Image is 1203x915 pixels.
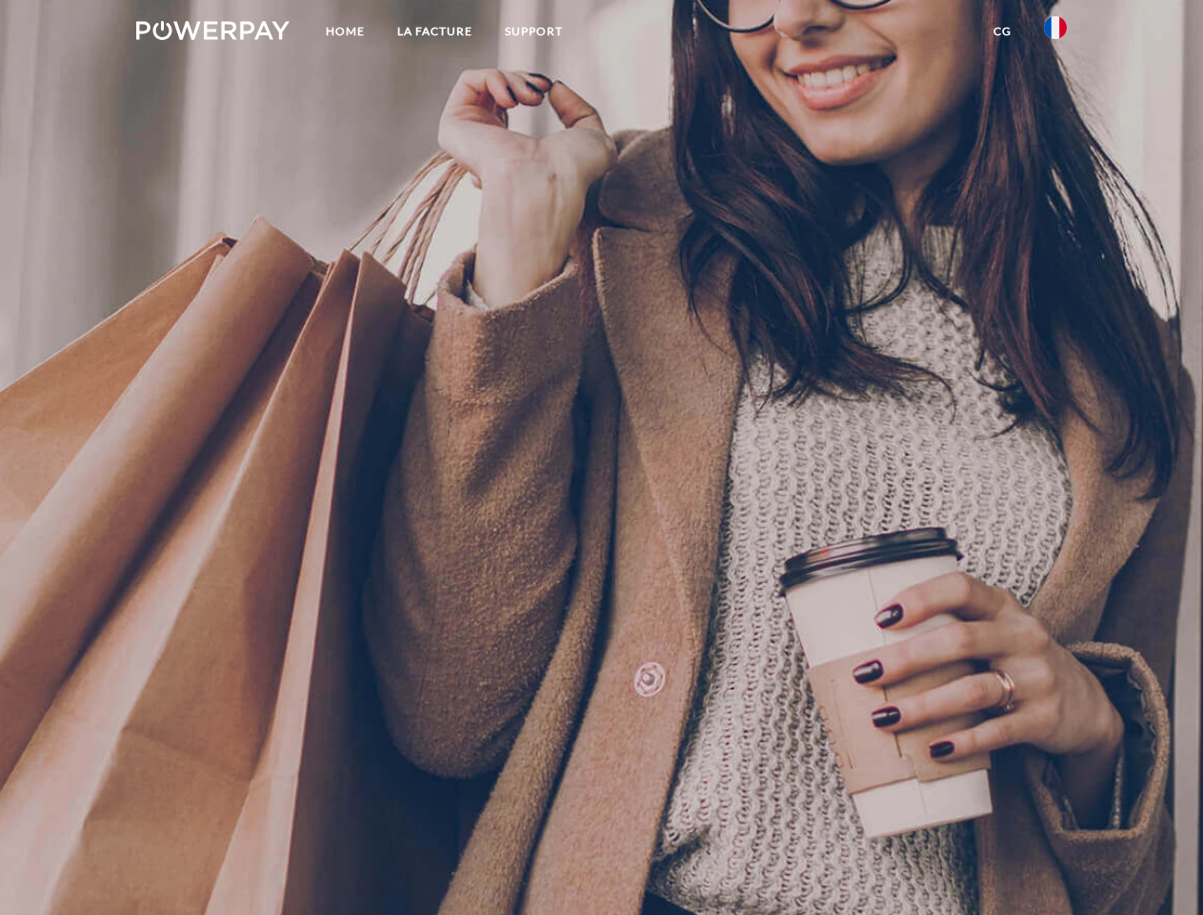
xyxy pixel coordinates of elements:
[310,14,381,49] a: Home
[381,14,489,49] a: LA FACTURE
[1044,16,1067,39] img: fr
[136,21,290,40] img: logo-powerpay-white.svg
[489,14,579,49] a: Support
[977,14,1028,49] a: CG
